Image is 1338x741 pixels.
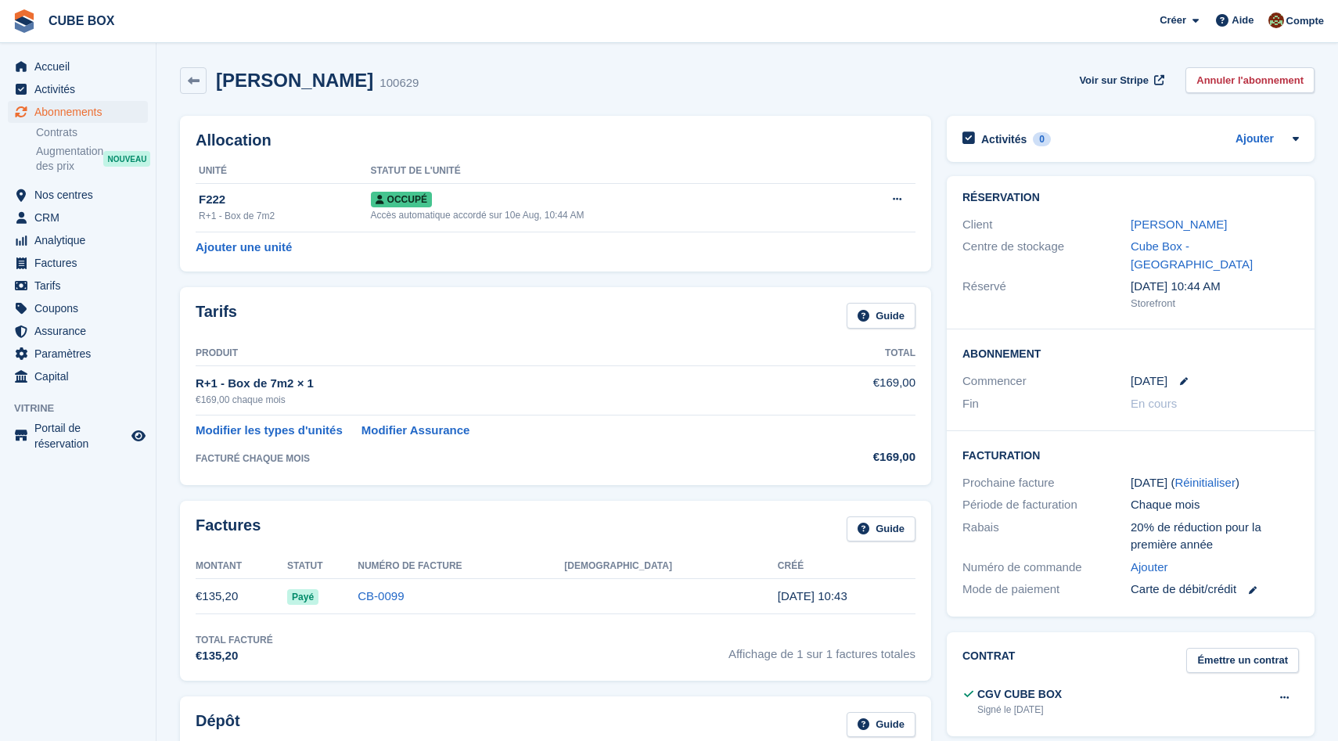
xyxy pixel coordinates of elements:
div: Numéro de commande [962,559,1131,577]
h2: Allocation [196,131,915,149]
h2: Réservation [962,192,1299,204]
a: Augmentation des prix NOUVEAU [36,143,148,174]
a: Contrats [36,125,148,140]
th: Produit [196,341,819,366]
span: Augmentation des prix [36,144,103,174]
div: CGV CUBE BOX [977,686,1062,703]
span: Compte [1286,13,1324,29]
span: Analytique [34,229,128,251]
a: Émettre un contrat [1186,648,1299,674]
span: CRM [34,207,128,228]
h2: [PERSON_NAME] [216,70,373,91]
a: [PERSON_NAME] [1131,218,1227,231]
th: Montant [196,554,287,579]
div: F222 [199,191,371,209]
div: Commencer [962,372,1131,390]
a: menu [8,297,148,319]
span: Voir sur Stripe [1079,73,1149,88]
span: Portail de réservation [34,420,128,451]
a: menu [8,343,148,365]
th: Unité [196,159,371,184]
a: Modifier les types d'unités [196,422,343,440]
span: Abonnements [34,101,128,123]
span: Assurance [34,320,128,342]
div: Mode de paiement [962,581,1131,599]
span: Vitrine [14,401,156,416]
div: Rabais [962,519,1131,554]
h2: Tarifs [196,303,237,329]
a: menu [8,184,148,206]
a: Cube Box - [GEOGRAPHIC_DATA] [1131,239,1253,271]
div: [DATE] ( ) [1131,474,1299,492]
div: 0 [1033,132,1051,146]
a: Ajouter [1131,559,1168,577]
div: Prochaine facture [962,474,1131,492]
td: €135,20 [196,579,287,614]
th: [DEMOGRAPHIC_DATA] [564,554,777,579]
time: 2025-08-10 08:43:09 UTC [778,589,847,603]
time: 2025-08-09 22:00:00 UTC [1131,372,1167,390]
div: Période de facturation [962,496,1131,514]
th: Total [819,341,915,366]
div: €135,20 [196,647,273,665]
div: [DATE] 10:44 AM [1131,278,1299,296]
span: Nos centres [34,184,128,206]
a: Guide [847,303,915,329]
h2: Abonnement [962,345,1299,361]
h2: Factures [196,516,261,542]
div: Total facturé [196,633,273,647]
a: menu [8,207,148,228]
span: Activités [34,78,128,100]
div: Centre de stockage [962,238,1131,273]
span: Affichage de 1 sur 1 factures totales [728,633,915,665]
span: Aide [1232,13,1253,28]
div: Accès automatique accordé sur 10e Aug, 10:44 AM [371,208,843,222]
span: En cours [1131,397,1177,410]
img: alex soubira [1268,13,1284,28]
span: Tarifs [34,275,128,297]
a: Ajouter une unité [196,239,292,257]
div: 100629 [379,74,419,92]
a: CB-0099 [358,589,404,603]
div: 20% de réduction pour la première année [1131,519,1299,554]
span: Factures [34,252,128,274]
div: €169,00 [819,448,915,466]
a: CUBE BOX [42,8,120,34]
div: Storefront [1131,296,1299,311]
a: menu [8,420,148,451]
th: Numéro de facture [358,554,564,579]
a: Réinitialiser [1174,476,1235,489]
a: menu [8,275,148,297]
div: €169,00 chaque mois [196,393,819,407]
div: R+1 - Box de 7m2 × 1 [196,375,819,393]
div: Carte de débit/crédit [1131,581,1299,599]
a: menu [8,320,148,342]
h2: Dépôt [196,712,240,738]
div: FACTURÉ CHAQUE MOIS [196,451,819,466]
th: Créé [778,554,915,579]
span: Payé [287,589,318,605]
h2: Contrat [962,648,1015,674]
th: Statut [287,554,358,579]
div: R+1 - Box de 7m2 [199,209,371,223]
span: Accueil [34,56,128,77]
a: Guide [847,516,915,542]
div: Client [962,216,1131,234]
th: Statut de l'unité [371,159,843,184]
span: Capital [34,365,128,387]
span: Créer [1160,13,1186,28]
span: Paramètres [34,343,128,365]
h2: Facturation [962,447,1299,462]
h2: Activités [981,132,1027,146]
a: Voir sur Stripe [1073,67,1167,93]
td: €169,00 [819,365,915,415]
a: Annuler l'abonnement [1185,67,1315,93]
div: Signé le [DATE] [977,703,1062,717]
a: menu [8,56,148,77]
a: menu [8,78,148,100]
div: NOUVEAU [103,151,150,167]
span: Occupé [371,192,432,207]
a: menu [8,365,148,387]
div: Chaque mois [1131,496,1299,514]
a: Ajouter [1235,131,1274,149]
